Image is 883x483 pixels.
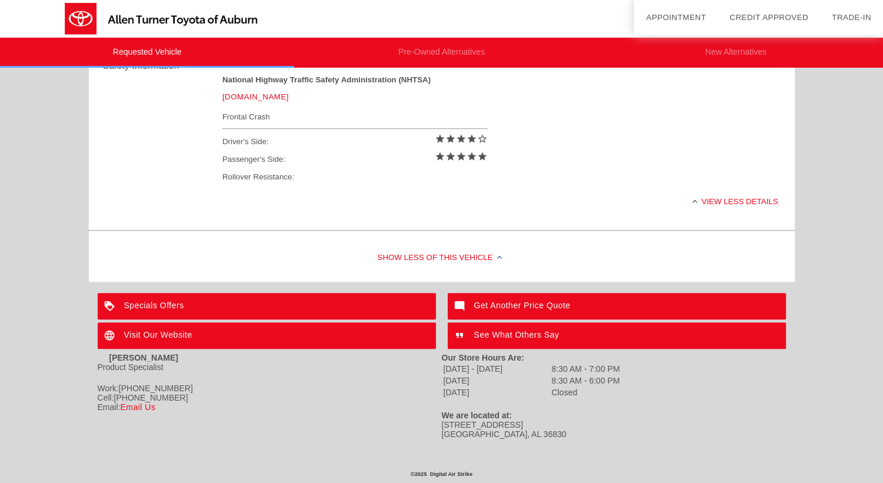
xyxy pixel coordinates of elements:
i: star [456,151,467,162]
a: [DOMAIN_NAME] [222,92,289,101]
img: ic_loyalty_white_24dp_2x.png [98,293,124,319]
li: Pre-Owned Alternatives [294,38,588,68]
a: Appointment [646,13,706,22]
img: ic_mode_comment_white_24dp_2x.png [448,293,474,319]
div: Show Less of this Vehicle [89,235,795,282]
i: star [477,151,488,162]
span: [PHONE_NUMBER] [119,384,193,393]
i: star_border [477,134,488,144]
img: ic_format_quote_white_24dp_2x.png [448,322,474,349]
i: star [445,151,456,162]
i: star [445,134,456,144]
a: See What Others Say [448,322,786,349]
strong: We are located at: [442,411,512,420]
a: Email Us [120,402,155,412]
i: star [456,134,467,144]
div: Work: [98,384,442,393]
a: Trade-In [832,13,871,22]
div: Passenger's Side: [222,151,488,168]
strong: [PERSON_NAME] [109,353,178,362]
a: Get Another Price Quote [448,293,786,319]
strong: National Highway Traffic Safety Administration (NHTSA) [222,75,431,84]
li: New Alternatives [589,38,883,68]
i: star [435,134,445,144]
td: [DATE] [443,387,550,398]
i: star [467,134,477,144]
div: Cell: [98,393,442,402]
span: [PHONE_NUMBER] [114,393,188,402]
div: Rollover Resistance: [222,168,488,186]
div: Driver's Side: [222,133,488,151]
strong: Our Store Hours Are: [442,353,524,362]
div: Product Specialist [98,362,442,372]
div: Frontal Crash [222,109,488,124]
div: [STREET_ADDRESS] [GEOGRAPHIC_DATA], AL 36830 [442,420,786,439]
div: Email: [98,402,442,412]
a: Credit Approved [729,13,808,22]
img: ic_language_white_24dp_2x.png [98,322,124,349]
a: Visit Our Website [98,322,436,349]
td: [DATE] [443,375,550,386]
div: View less details [222,187,778,216]
i: star [467,151,477,162]
td: 8:30 AM - 7:00 PM [551,364,621,374]
i: star [435,151,445,162]
td: [DATE] - [DATE] [443,364,550,374]
a: Specials Offers [98,293,436,319]
td: 8:30 AM - 6:00 PM [551,375,621,386]
td: Closed [551,387,621,398]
